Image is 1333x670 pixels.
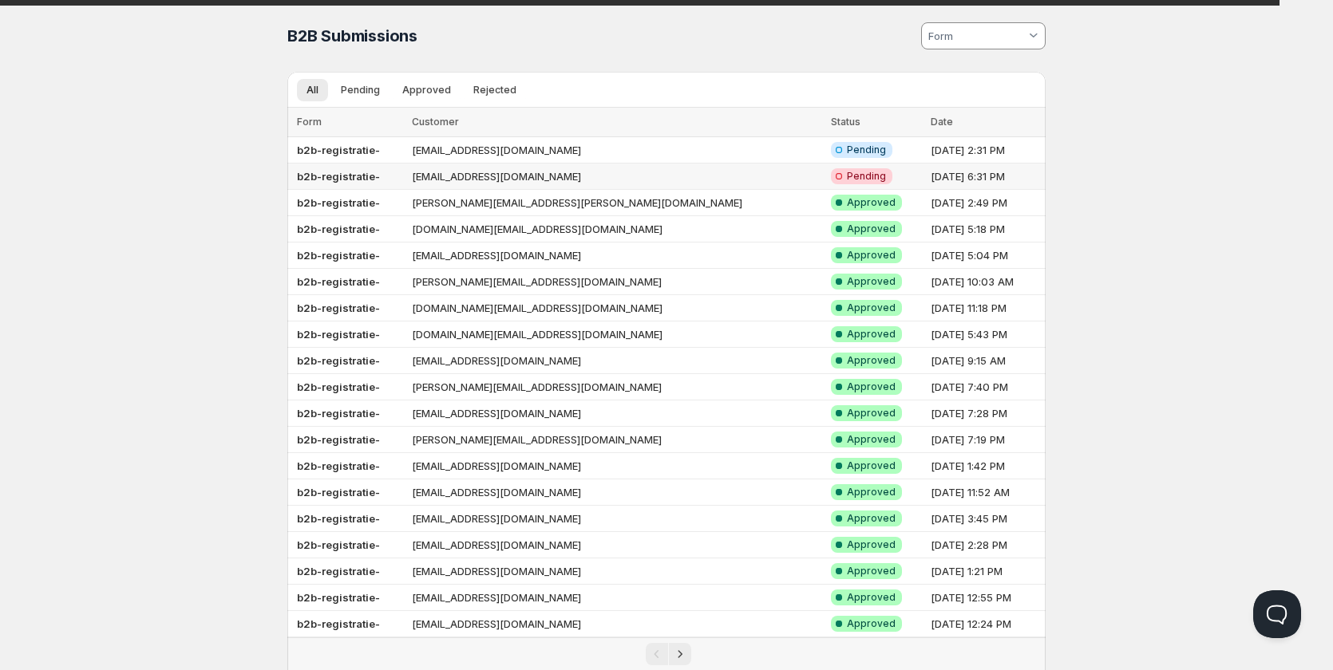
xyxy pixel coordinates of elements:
[287,637,1046,670] nav: Pagination
[407,374,826,400] td: [PERSON_NAME][EMAIL_ADDRESS][DOMAIN_NAME]
[297,486,380,499] b: b2b-registratie-
[407,479,826,506] td: [EMAIL_ADDRESS][DOMAIN_NAME]
[297,512,380,525] b: b2b-registratie-
[297,591,380,604] b: b2b-registratie-
[297,196,380,209] b: b2b-registratie-
[926,506,1046,532] td: [DATE] 3:45 PM
[847,591,896,604] span: Approved
[847,328,896,341] span: Approved
[407,453,826,479] td: [EMAIL_ADDRESS][DOMAIN_NAME]
[926,295,1046,321] td: [DATE] 11:18 PM
[926,453,1046,479] td: [DATE] 1:42 PM
[297,380,380,393] b: b2b-registratie-
[407,348,826,374] td: [EMAIL_ADDRESS][DOMAIN_NAME]
[287,26,417,45] span: B2B Submissions
[341,84,380,97] span: Pending
[926,190,1046,216] td: [DATE] 2:49 PM
[407,506,826,532] td: [EMAIL_ADDRESS][DOMAIN_NAME]
[297,328,380,341] b: b2b-registratie-
[297,223,380,235] b: b2b-registratie-
[297,301,380,314] b: b2b-registratie-
[297,116,322,128] span: Form
[473,84,516,97] span: Rejected
[926,269,1046,295] td: [DATE] 10:03 AM
[847,565,896,577] span: Approved
[847,407,896,420] span: Approved
[407,242,826,269] td: [EMAIL_ADDRESS][DOMAIN_NAME]
[407,269,826,295] td: [PERSON_NAME][EMAIL_ADDRESS][DOMAIN_NAME]
[307,84,318,97] span: All
[407,137,826,164] td: [EMAIL_ADDRESS][DOMAIN_NAME]
[926,585,1046,611] td: [DATE] 12:55 PM
[926,321,1046,348] td: [DATE] 5:43 PM
[847,301,896,314] span: Approved
[926,348,1046,374] td: [DATE] 9:15 AM
[402,84,451,97] span: Approved
[926,611,1046,637] td: [DATE] 12:24 PM
[407,216,826,242] td: [DOMAIN_NAME][EMAIL_ADDRESS][DOMAIN_NAME]
[926,532,1046,558] td: [DATE] 2:28 PM
[847,433,896,446] span: Approved
[407,295,826,321] td: [DOMAIN_NAME][EMAIL_ADDRESS][DOMAIN_NAME]
[847,275,896,288] span: Approved
[669,643,691,665] button: Next
[1253,590,1301,638] iframe: Help Scout Beacon - Open
[926,23,1026,49] input: Form
[297,565,380,577] b: b2b-registratie-
[297,433,380,446] b: b2b-registratie-
[931,116,953,128] span: Date
[847,223,896,235] span: Approved
[407,532,826,558] td: [EMAIL_ADDRESS][DOMAIN_NAME]
[847,144,886,156] span: Pending
[847,459,896,472] span: Approved
[297,354,380,367] b: b2b-registratie-
[297,275,380,288] b: b2b-registratie-
[407,558,826,585] td: [EMAIL_ADDRESS][DOMAIN_NAME]
[831,116,860,128] span: Status
[297,249,380,262] b: b2b-registratie-
[297,538,380,551] b: b2b-registratie-
[297,617,380,630] b: b2b-registratie-
[847,249,896,262] span: Approved
[926,242,1046,269] td: [DATE] 5:04 PM
[926,558,1046,585] td: [DATE] 1:21 PM
[407,427,826,453] td: [PERSON_NAME][EMAIL_ADDRESS][DOMAIN_NAME]
[926,374,1046,400] td: [DATE] 7:40 PM
[847,354,896,367] span: Approved
[407,400,826,427] td: [EMAIL_ADDRESS][DOMAIN_NAME]
[847,538,896,551] span: Approved
[926,164,1046,190] td: [DATE] 6:31 PM
[847,380,896,393] span: Approved
[926,479,1046,506] td: [DATE] 11:52 AM
[407,321,826,348] td: [DOMAIN_NAME][EMAIL_ADDRESS][DOMAIN_NAME]
[407,611,826,637] td: [EMAIL_ADDRESS][DOMAIN_NAME]
[407,585,826,611] td: [EMAIL_ADDRESS][DOMAIN_NAME]
[847,170,886,183] span: Pending
[926,216,1046,242] td: [DATE] 5:18 PM
[297,170,380,183] b: b2b-registratie-
[297,144,380,156] b: b2b-registratie-
[297,407,380,420] b: b2b-registratie-
[847,512,896,525] span: Approved
[847,486,896,499] span: Approved
[926,137,1046,164] td: [DATE] 2:31 PM
[407,190,826,216] td: [PERSON_NAME][EMAIL_ADDRESS][PERSON_NAME][DOMAIN_NAME]
[926,427,1046,453] td: [DATE] 7:19 PM
[407,164,826,190] td: [EMAIL_ADDRESS][DOMAIN_NAME]
[297,459,380,472] b: b2b-registratie-
[412,116,459,128] span: Customer
[926,400,1046,427] td: [DATE] 7:28 PM
[847,196,896,209] span: Approved
[847,617,896,630] span: Approved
